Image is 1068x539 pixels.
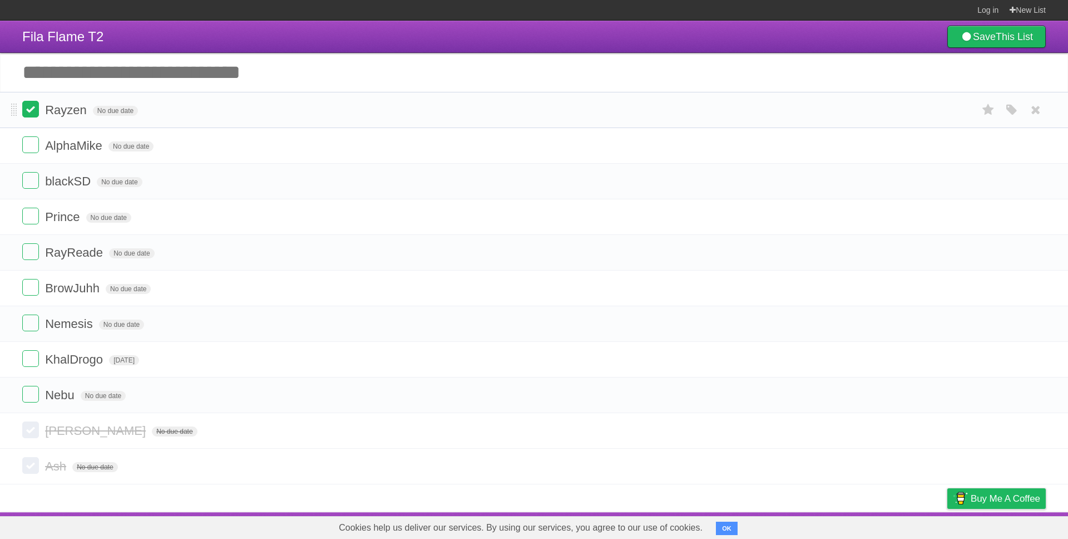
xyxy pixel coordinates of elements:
[953,489,968,508] img: Buy me a coffee
[22,457,39,474] label: Done
[81,391,126,401] span: No due date
[45,103,90,117] span: Rayzen
[45,246,106,259] span: RayReade
[978,101,999,119] label: Star task
[45,317,96,331] span: Nemesis
[45,210,82,224] span: Prince
[22,208,39,224] label: Done
[933,515,962,536] a: Privacy
[22,243,39,260] label: Done
[72,462,117,472] span: No due date
[97,177,142,187] span: No due date
[86,213,131,223] span: No due date
[328,517,714,539] span: Cookies help us deliver our services. By using our services, you agree to our use of cookies.
[45,424,149,438] span: [PERSON_NAME]
[45,174,93,188] span: blackSD
[996,31,1033,42] b: This List
[106,284,151,294] span: No due date
[45,459,69,473] span: Ash
[93,106,138,116] span: No due date
[109,355,139,365] span: [DATE]
[45,388,77,402] span: Nebu
[22,350,39,367] label: Done
[45,352,106,366] span: KhalDrogo
[22,101,39,117] label: Done
[947,26,1046,48] a: SaveThis List
[45,281,102,295] span: BrowJuhh
[836,515,881,536] a: Developers
[895,515,919,536] a: Terms
[45,139,105,153] span: AlphaMike
[22,279,39,296] label: Done
[976,515,1046,536] a: Suggest a feature
[22,136,39,153] label: Done
[947,488,1046,509] a: Buy me a coffee
[799,515,823,536] a: About
[22,29,103,44] span: Fila Flame T2
[22,422,39,438] label: Done
[99,320,144,330] span: No due date
[109,248,154,258] span: No due date
[22,386,39,403] label: Done
[108,141,154,151] span: No due date
[22,172,39,189] label: Done
[716,522,738,535] button: OK
[22,315,39,331] label: Done
[971,489,1040,508] span: Buy me a coffee
[152,427,197,437] span: No due date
